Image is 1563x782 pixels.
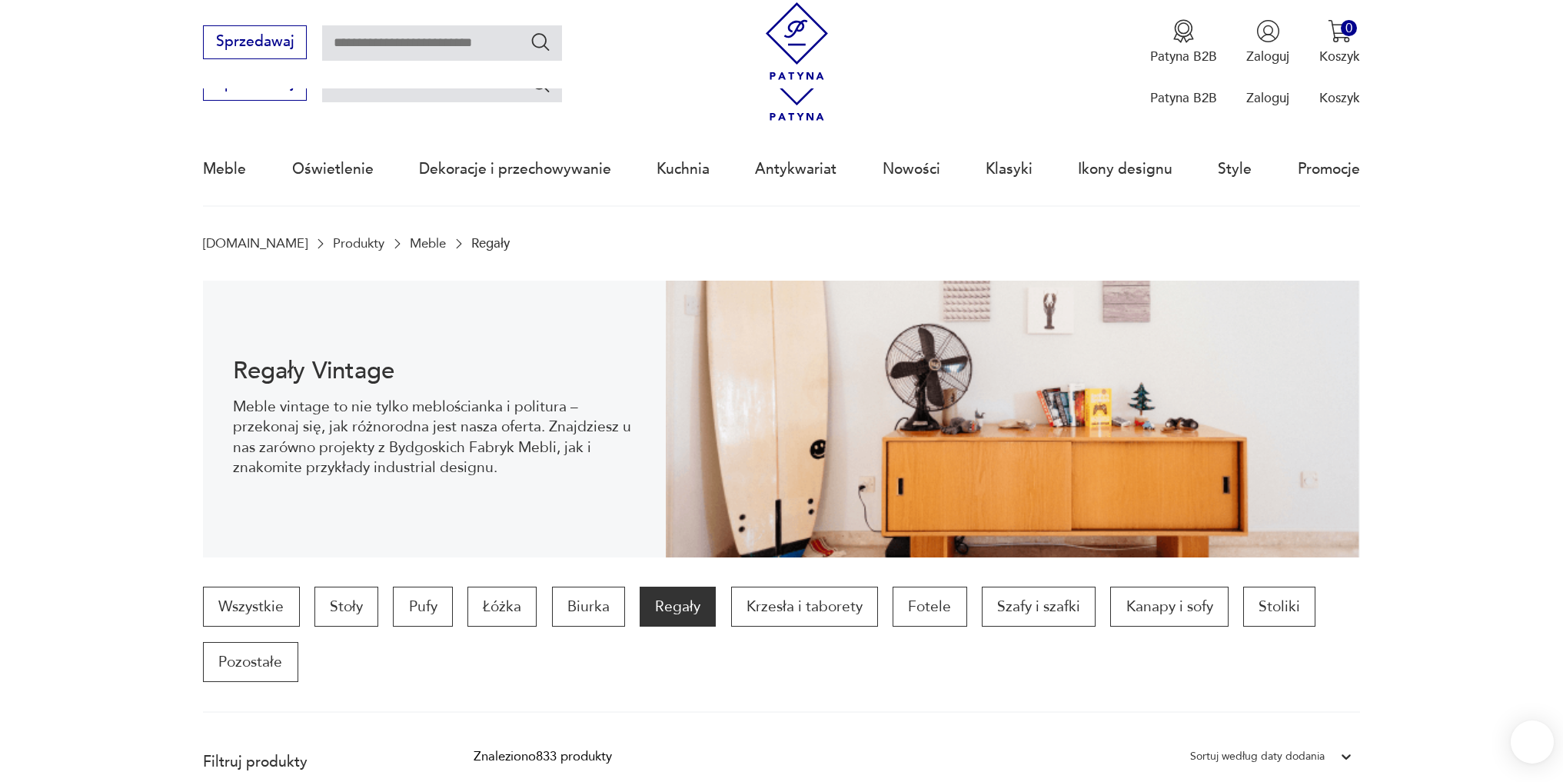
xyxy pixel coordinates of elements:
[467,587,537,627] a: Łóżka
[1172,19,1196,43] img: Ikona medalu
[203,78,307,91] a: Sprzedawaj
[203,642,298,682] a: Pozostałe
[1150,89,1217,107] p: Patyna B2B
[1078,134,1172,205] a: Ikony designu
[474,747,612,767] div: Znaleziono 833 produkty
[203,236,308,251] a: [DOMAIN_NAME]
[758,2,836,80] img: Patyna - sklep z meblami i dekoracjami vintage
[986,134,1033,205] a: Klasyki
[1256,19,1280,43] img: Ikonka użytkownika
[731,587,878,627] a: Krzesła i taborety
[314,587,378,627] a: Stoły
[530,72,552,95] button: Szukaj
[1150,19,1217,65] a: Ikona medaluPatyna B2B
[640,587,716,627] a: Regały
[1243,587,1315,627] a: Stoliki
[203,752,429,772] p: Filtruj produkty
[657,134,710,205] a: Kuchnia
[410,236,446,251] a: Meble
[1319,19,1360,65] button: 0Koszyk
[1190,747,1325,767] div: Sortuj według daty dodania
[203,587,299,627] a: Wszystkie
[666,281,1360,557] img: dff48e7735fce9207bfd6a1aaa639af4.png
[1328,19,1352,43] img: Ikona koszyka
[755,134,836,205] a: Antykwariat
[1246,48,1289,65] p: Zaloguj
[982,587,1096,627] a: Szafy i szafki
[1110,587,1228,627] a: Kanapy i sofy
[419,134,611,205] a: Dekoracje i przechowywanie
[233,360,637,382] h1: Regały Vintage
[233,397,637,478] p: Meble vintage to nie tylko meblościanka i politura – przekonaj się, jak różnorodna jest nasza ofe...
[1511,720,1554,764] iframe: Smartsupp widget button
[393,587,452,627] a: Pufy
[1341,20,1357,36] div: 0
[1298,134,1360,205] a: Promocje
[292,134,374,205] a: Oświetlenie
[1319,89,1360,107] p: Koszyk
[203,25,307,59] button: Sprzedawaj
[333,236,384,251] a: Produkty
[1246,19,1289,65] button: Zaloguj
[203,37,307,49] a: Sprzedawaj
[883,134,940,205] a: Nowości
[471,236,510,251] p: Regały
[203,134,246,205] a: Meble
[530,31,552,53] button: Szukaj
[1150,19,1217,65] button: Patyna B2B
[1150,48,1217,65] p: Patyna B2B
[1246,89,1289,107] p: Zaloguj
[1218,134,1252,205] a: Style
[1319,48,1360,65] p: Koszyk
[552,587,625,627] a: Biurka
[893,587,966,627] a: Fotele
